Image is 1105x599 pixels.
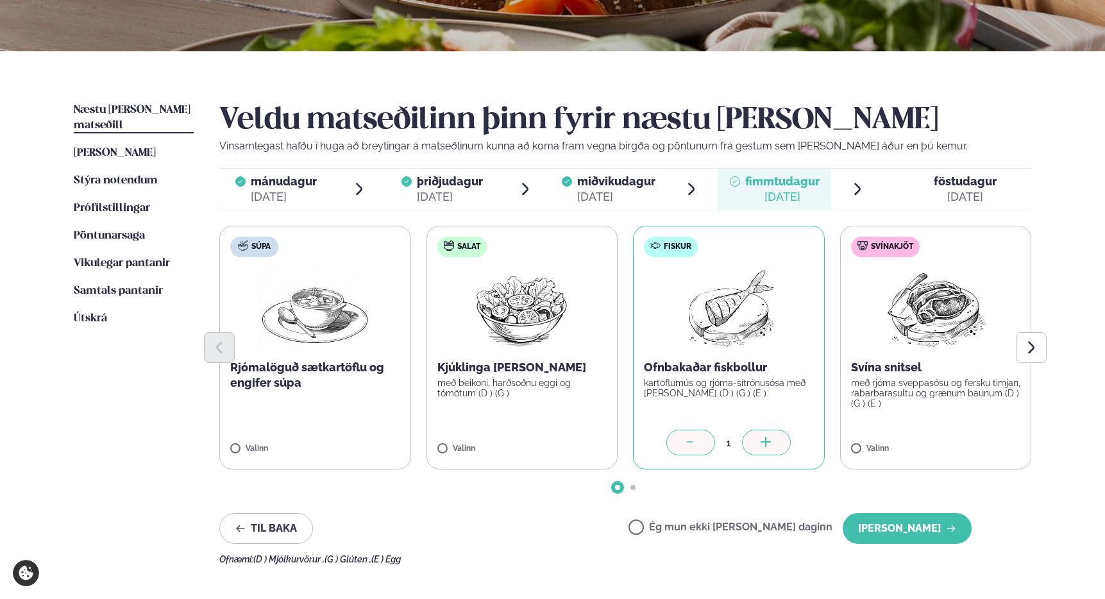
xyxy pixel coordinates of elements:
button: Next slide [1016,332,1047,363]
span: Salat [457,242,480,252]
p: Vinsamlegast hafðu í huga að breytingar á matseðlinum kunna að koma fram vegna birgða og pöntunum... [219,139,1031,154]
img: pork.svg [857,240,868,251]
img: fish.svg [650,240,661,251]
a: Stýra notendum [74,173,158,189]
a: Cookie settings [13,560,39,586]
button: Til baka [219,513,313,544]
p: Svína snitsel [851,360,1021,375]
span: Svínakjöt [871,242,913,252]
a: Pöntunarsaga [74,228,145,244]
div: [DATE] [251,189,317,205]
span: fimmtudagur [745,174,820,188]
span: þriðjudagur [417,174,483,188]
span: Prófílstillingar [74,203,150,214]
a: Útskrá [74,311,107,326]
span: Go to slide 1 [615,485,620,490]
span: (E ) Egg [371,554,401,564]
a: Næstu [PERSON_NAME] matseðill [74,103,194,133]
img: Fish.png [672,267,786,350]
div: [DATE] [577,189,655,205]
img: Soup.png [258,267,371,350]
span: Súpa [251,242,271,252]
span: [PERSON_NAME] [74,148,156,158]
span: Fiskur [664,242,691,252]
p: Ofnbakaðar fiskbollur [644,360,814,375]
a: [PERSON_NAME] [74,146,156,161]
img: Pork-Meat.png [879,267,992,350]
a: Vikulegar pantanir [74,256,170,271]
p: með beikoni, harðsoðnu eggi og tómötum (D ) (G ) [437,378,607,398]
span: (D ) Mjólkurvörur , [253,554,325,564]
span: föstudagur [934,174,997,188]
div: 1 [715,435,742,450]
div: Ofnæmi: [219,554,1031,564]
p: Kjúklinga [PERSON_NAME] [437,360,607,375]
span: Samtals pantanir [74,285,163,296]
img: Salad.png [465,267,578,350]
button: Previous slide [204,332,235,363]
span: mánudagur [251,174,317,188]
div: [DATE] [417,189,483,205]
p: með rjóma sveppasósu og fersku timjan, rabarbarasultu og grænum baunum (D ) (G ) (E ) [851,378,1021,409]
img: soup.svg [238,240,248,251]
span: Næstu [PERSON_NAME] matseðill [74,105,190,131]
span: miðvikudagur [577,174,655,188]
div: [DATE] [745,189,820,205]
a: Samtals pantanir [74,283,163,299]
span: Útskrá [74,313,107,324]
span: Pöntunarsaga [74,230,145,241]
a: Prófílstillingar [74,201,150,216]
span: (G ) Glúten , [325,554,371,564]
h2: Veldu matseðilinn þinn fyrir næstu [PERSON_NAME] [219,103,1031,139]
img: salad.svg [444,240,454,251]
span: Go to slide 2 [630,485,636,490]
p: kartöflumús og rjóma-sítrónusósa með [PERSON_NAME] (D ) (G ) (E ) [644,378,814,398]
span: Stýra notendum [74,175,158,186]
p: Rjómalöguð sætkartöflu og engifer súpa [230,360,400,391]
div: [DATE] [934,189,997,205]
span: Vikulegar pantanir [74,258,170,269]
button: [PERSON_NAME] [843,513,972,544]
